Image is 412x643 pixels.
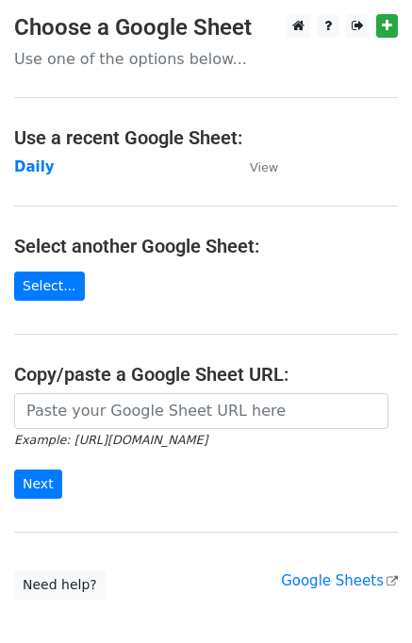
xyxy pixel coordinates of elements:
a: Daily [14,158,55,175]
h3: Choose a Google Sheet [14,14,398,41]
a: Select... [14,272,85,301]
input: Paste your Google Sheet URL here [14,393,388,429]
h4: Select another Google Sheet: [14,235,398,257]
a: Need help? [14,570,106,600]
h4: Use a recent Google Sheet: [14,126,398,149]
p: Use one of the options below... [14,49,398,69]
small: View [250,160,278,174]
a: View [231,158,278,175]
small: Example: [URL][DOMAIN_NAME] [14,433,207,447]
h4: Copy/paste a Google Sheet URL: [14,363,398,386]
input: Next [14,470,62,499]
a: Google Sheets [281,572,398,589]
